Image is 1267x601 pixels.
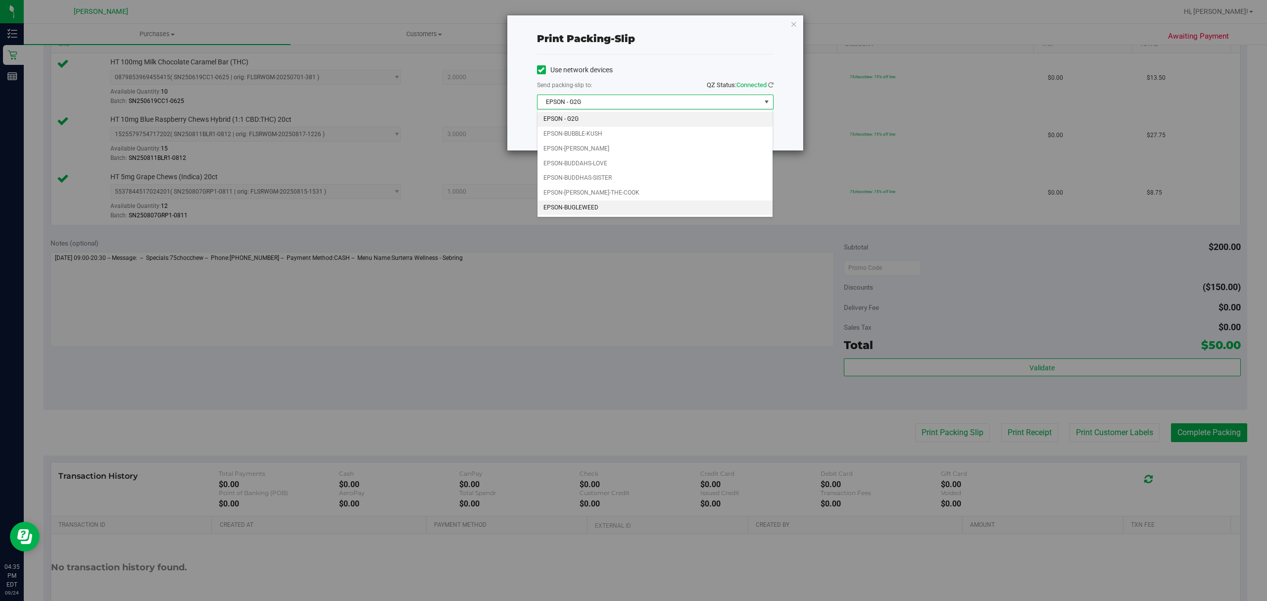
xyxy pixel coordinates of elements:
[736,81,767,89] span: Connected
[537,142,773,156] li: EPSON-[PERSON_NAME]
[537,156,773,171] li: EPSON-BUDDAHS-LOVE
[537,171,773,186] li: EPSON-BUDDHAS-SISTER
[707,81,774,89] span: QZ Status:
[537,33,635,45] span: Print packing-slip
[537,112,773,127] li: EPSON - G2G
[760,95,773,109] span: select
[537,186,773,200] li: EPSON-[PERSON_NAME]-THE-COOK
[537,95,761,109] span: EPSON - G2G
[537,127,773,142] li: EPSON-BUBBLE-KUSH
[537,81,592,90] label: Send packing-slip to:
[537,200,773,215] li: EPSON-BUGLEWEED
[10,522,40,551] iframe: Resource center
[537,65,613,75] label: Use network devices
